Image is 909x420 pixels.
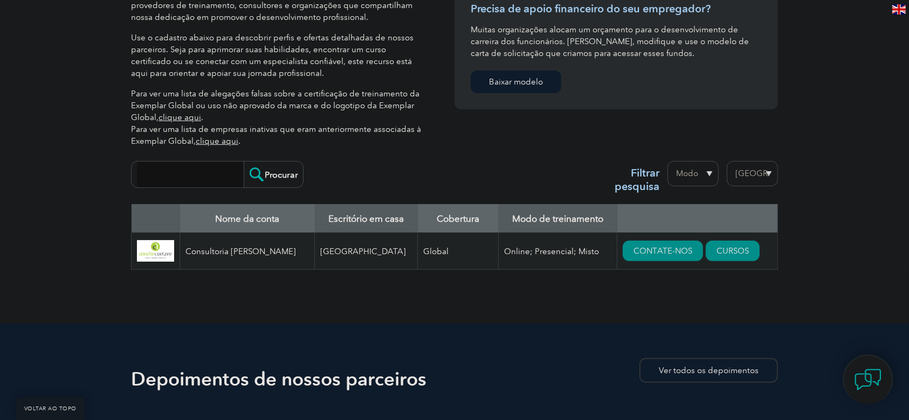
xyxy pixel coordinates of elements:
[131,124,421,146] font: Para ver uma lista de empresas inativas que eram anteriormente associadas à Exemplar Global,
[328,213,404,224] font: Escritório em casa
[423,247,449,256] font: Global
[131,89,419,122] font: Para ver uma lista de alegações falsas sobre a certificação de treinamento da Exemplar Global ou ...
[706,241,760,261] a: CURSOS
[196,136,238,146] a: clique aqui
[131,33,414,78] font: Use o cadastro abaixo para descobrir perfis e ofertas detalhadas de nossos parceiros. Seja para a...
[659,366,759,375] font: Ver todos os depoimentos
[244,162,303,187] input: Procurar
[185,247,296,256] font: Consultoria [PERSON_NAME]
[499,204,617,233] th: Modo de treinamento: ative para classificar a coluna em ordem crescente
[471,25,749,58] font: Muitas organizações alocam um orçamento para o desenvolvimento de carreira dos funcionários. [PER...
[471,2,711,15] font: Precisa de apoio financeiro do seu empregador?
[137,240,174,262] img: 4c453107-f848-ef11-a316-002248944286-logo.png
[615,166,659,193] font: Filtrar pesquisa
[16,397,85,420] a: VOLTAR AO TOPO
[180,204,315,233] th: Nome da conta: ative para classificar a coluna em ordem decrescente
[504,247,599,256] font: Online; Presencial; Misto
[131,368,426,390] font: Depoimentos de nossos parceiros
[320,247,406,256] font: [GEOGRAPHIC_DATA]
[238,136,240,146] font: .
[201,113,203,122] font: .
[489,77,543,87] font: Baixar modelo
[418,204,499,233] th: Cobertura: ative para classificar a coluna em ordem crescente
[315,204,418,233] th: Home Office: ative para classificar a coluna em ordem crescente
[633,246,692,256] font: CONTATE-NOS
[623,241,703,261] a: CONTATE-NOS
[639,358,778,383] a: Ver todos os depoimentos
[855,366,882,393] img: contact-chat.png
[717,246,749,256] font: CURSOS
[512,213,603,224] font: Modo de treinamento
[159,113,201,122] a: clique aqui
[471,71,561,93] a: Baixar modelo
[215,213,279,224] font: Nome da conta
[892,4,906,15] img: en
[617,204,778,233] th: : ativar para classificar a coluna em ordem crescente
[24,405,77,412] font: VOLTAR AO TOPO
[437,213,479,224] font: Cobertura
